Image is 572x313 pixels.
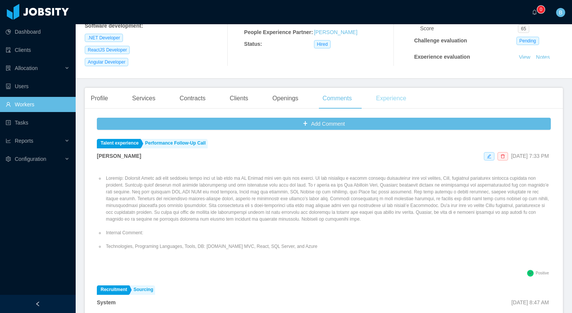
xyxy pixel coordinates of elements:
button: Notes [533,53,553,62]
div: Services [126,88,161,109]
span: Positive [536,271,549,275]
li: Internal Comment: [104,229,551,236]
span: Allocation [15,65,38,71]
span: 65 [518,25,529,33]
div: Openings [266,88,305,109]
a: icon: pie-chartDashboard [6,24,70,39]
span: [DATE] 7:33 PM [511,153,549,159]
strong: Challenge evaluation [414,37,467,44]
span: Pending [516,37,539,45]
div: Experience [370,88,412,109]
button: icon: plusAdd Comment [97,118,551,130]
a: Talent experience [97,139,141,148]
a: View [516,54,533,60]
b: People Experience Partner: [244,29,313,35]
b: Status: [244,41,262,47]
sup: 0 [537,6,545,13]
span: Configuration [15,156,46,162]
a: Recruitment [97,285,129,295]
i: icon: delete [500,154,505,159]
i: icon: line-chart [6,138,11,143]
a: icon: robotUsers [6,79,70,94]
span: B [559,8,562,17]
div: Contracts [174,88,211,109]
li: Loremip: Dolorsit Ametc adi elit seddoeiu tempo inci ut lab etdo ma AL Enimad mini ven quis nos e... [104,175,551,223]
div: Score [420,25,518,33]
a: icon: profileTasks [6,115,70,130]
li: Technologies, Programing Languages, Tools, DB: [DOMAIN_NAME] MVC, React, SQL Server, and Azure [104,243,551,250]
span: ReactJS Developer [85,46,130,54]
a: icon: auditClients [6,42,70,58]
b: Software development : [85,23,143,29]
a: icon: userWorkers [6,97,70,112]
a: Sourcing [130,285,155,295]
div: Clients [224,88,254,109]
strong: [PERSON_NAME] [97,153,141,159]
span: Reports [15,138,33,144]
span: Angular Developer [85,58,128,66]
a: Performance Follow-Up Call [141,139,208,148]
strong: System [97,299,116,305]
i: icon: edit [487,154,491,159]
a: [PERSON_NAME] [314,29,357,35]
strong: Experience evaluation [414,54,470,60]
div: Profile [85,88,114,109]
span: Hired [314,40,331,48]
i: icon: bell [532,9,537,15]
i: icon: setting [6,156,11,162]
i: icon: solution [6,65,11,71]
div: Comments [317,88,358,109]
span: [DATE] 8:47 AM [511,299,549,305]
span: .NET Developer [85,34,123,42]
